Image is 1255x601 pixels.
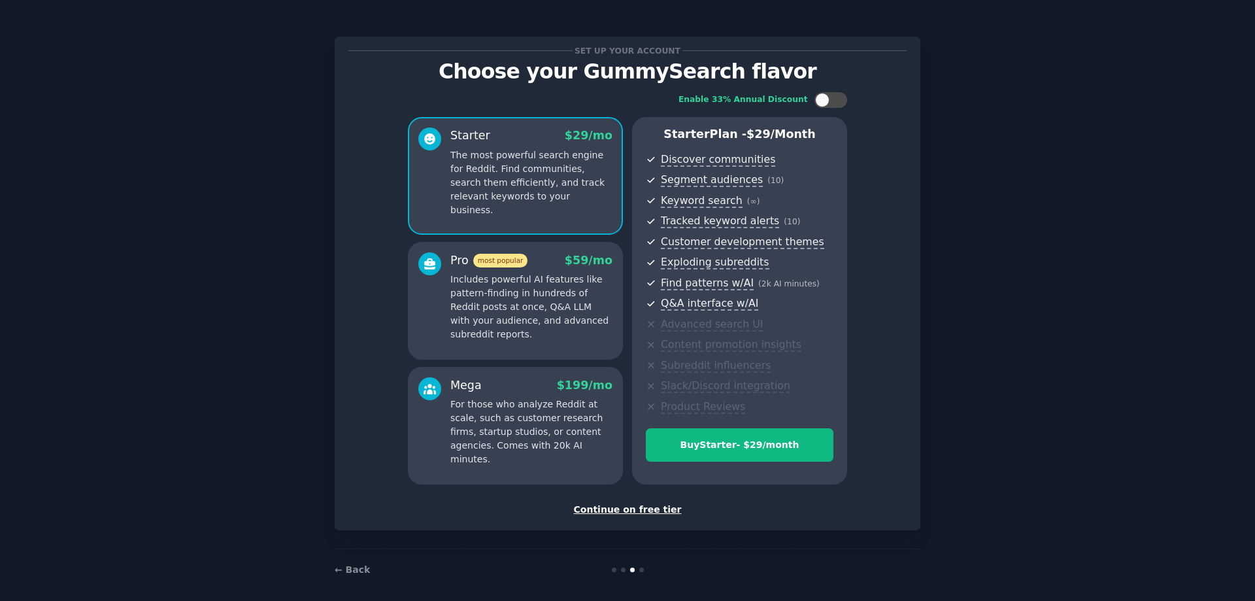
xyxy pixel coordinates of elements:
div: Mega [450,377,482,394]
button: BuyStarter- $29/month [646,428,833,462]
span: $ 29 /month [746,128,816,141]
span: Exploding subreddits [661,256,769,269]
div: Buy Starter - $ 29 /month [646,438,833,452]
div: Pro [450,252,527,269]
div: Continue on free tier [348,503,907,517]
span: most popular [473,254,528,267]
p: For those who analyze Reddit at scale, such as customer research firms, startup studios, or conte... [450,398,612,466]
p: Choose your GummySearch flavor [348,60,907,83]
span: ( 2k AI minutes ) [758,279,820,288]
span: ( 10 ) [767,176,784,185]
a: ← Back [335,564,370,575]
span: Q&A interface w/AI [661,297,758,311]
p: Includes powerful AI features like pattern-finding in hundreds of Reddit posts at once, Q&A LLM w... [450,273,612,341]
span: Content promotion insights [661,338,801,352]
span: $ 29 /mo [565,129,612,142]
span: Slack/Discord integration [661,379,790,393]
span: Product Reviews [661,400,745,414]
span: Keyword search [661,194,743,208]
p: The most powerful search engine for Reddit. Find communities, search them efficiently, and track ... [450,148,612,217]
span: Customer development themes [661,235,824,249]
div: Enable 33% Annual Discount [678,94,808,106]
span: Segment audiences [661,173,763,187]
span: Advanced search UI [661,318,763,332]
p: Starter Plan - [646,126,833,143]
span: $ 59 /mo [565,254,612,267]
span: Set up your account [573,44,683,58]
div: Starter [450,128,490,144]
span: Find patterns w/AI [661,277,754,290]
span: Tracked keyword alerts [661,215,779,228]
span: Subreddit influencers [661,359,771,373]
span: ( ∞ ) [747,197,760,206]
span: ( 10 ) [784,217,800,226]
span: Discover communities [661,153,775,167]
span: $ 199 /mo [557,379,612,392]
